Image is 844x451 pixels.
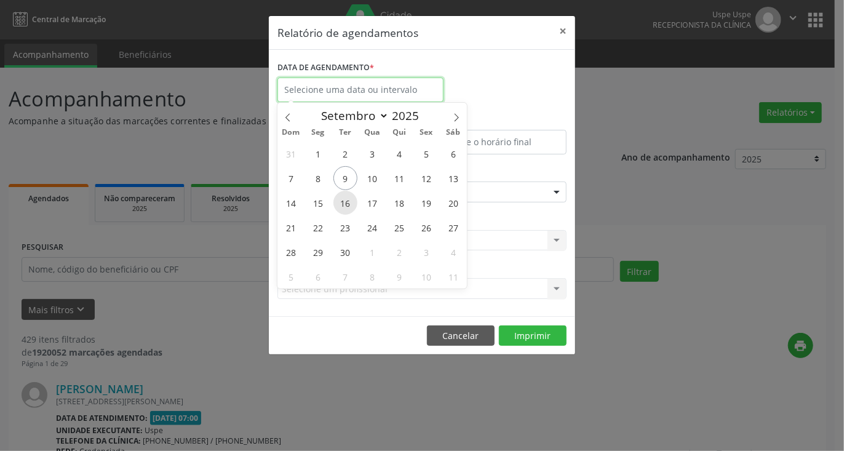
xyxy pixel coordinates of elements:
span: Setembro 7, 2025 [279,166,303,190]
span: Setembro 3, 2025 [360,142,384,166]
span: Setembro 18, 2025 [387,191,411,215]
span: Agosto 31, 2025 [279,142,303,166]
span: Setembro 2, 2025 [333,142,357,166]
span: Setembro 9, 2025 [333,166,357,190]
button: Imprimir [499,325,567,346]
span: Setembro 25, 2025 [387,215,411,239]
input: Year [389,108,429,124]
span: Dom [277,129,305,137]
span: Outubro 4, 2025 [441,240,465,264]
span: Setembro 14, 2025 [279,191,303,215]
span: Outubro 10, 2025 [414,265,438,289]
span: Setembro 11, 2025 [387,166,411,190]
span: Seg [305,129,332,137]
span: Setembro 15, 2025 [306,191,330,215]
button: Cancelar [427,325,495,346]
span: Outubro 9, 2025 [387,265,411,289]
span: Outubro 2, 2025 [387,240,411,264]
input: Selecione uma data ou intervalo [277,78,444,102]
span: Outubro 8, 2025 [360,265,384,289]
span: Setembro 8, 2025 [306,166,330,190]
span: Setembro 23, 2025 [333,215,357,239]
span: Setembro 28, 2025 [279,240,303,264]
span: Setembro 13, 2025 [441,166,465,190]
span: Outubro 3, 2025 [414,240,438,264]
span: Sáb [440,129,467,137]
input: Selecione o horário final [425,130,567,154]
span: Setembro 29, 2025 [306,240,330,264]
span: Setembro 4, 2025 [387,142,411,166]
span: Setembro 16, 2025 [333,191,357,215]
label: DATA DE AGENDAMENTO [277,58,374,78]
span: Outubro 5, 2025 [279,265,303,289]
span: Setembro 1, 2025 [306,142,330,166]
span: Setembro 20, 2025 [441,191,465,215]
span: Setembro 6, 2025 [441,142,465,166]
span: Setembro 17, 2025 [360,191,384,215]
span: Outubro 7, 2025 [333,265,357,289]
span: Setembro 21, 2025 [279,215,303,239]
span: Outubro 11, 2025 [441,265,465,289]
label: ATÉ [425,111,567,130]
span: Setembro 24, 2025 [360,215,384,239]
button: Close [551,16,575,46]
span: Qui [386,129,413,137]
span: Outubro 1, 2025 [360,240,384,264]
span: Setembro 27, 2025 [441,215,465,239]
span: Setembro 26, 2025 [414,215,438,239]
span: Setembro 22, 2025 [306,215,330,239]
span: Setembro 19, 2025 [414,191,438,215]
span: Ter [332,129,359,137]
span: Outubro 6, 2025 [306,265,330,289]
span: Setembro 5, 2025 [414,142,438,166]
h5: Relatório de agendamentos [277,25,418,41]
span: Sex [413,129,440,137]
span: Setembro 10, 2025 [360,166,384,190]
span: Qua [359,129,386,137]
span: Setembro 12, 2025 [414,166,438,190]
span: Setembro 30, 2025 [333,240,357,264]
select: Month [315,107,389,124]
